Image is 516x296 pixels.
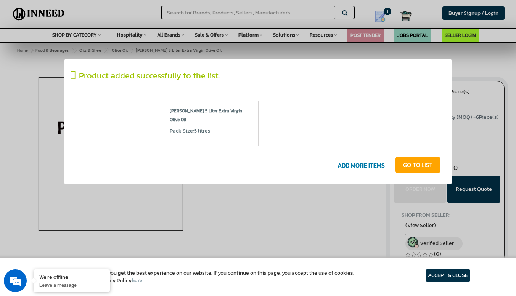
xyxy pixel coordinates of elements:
a: here [132,277,143,285]
div: We're offline [39,273,104,280]
span: ADD MORE ITEMS [334,158,389,174]
em: Submit [112,235,138,245]
img: BORGES 5 Liter Extra Virgin Olive Oil [82,107,158,122]
span: Pack Size:5 litres [170,127,211,135]
div: Leave a message [40,43,128,53]
a: GO T0 LIST [395,157,440,173]
span: We are offline. Please leave us a message. [16,96,133,173]
div: Minimize live chat window [125,4,143,22]
p: Leave a message [39,282,104,288]
textarea: Type your message and click 'Submit' [4,208,145,235]
img: salesiqlogo_leal7QplfZFryJ6FIlVepeu7OftD7mt8q6exU6-34PB8prfIgodN67KcxXM9Y7JQ_.png [53,200,58,205]
article: ACCEPT & CLOSE [426,269,470,282]
span: Product added successfully to the list. [79,69,220,82]
span: [PERSON_NAME] 5 Liter Extra Virgin Olive Oil [170,107,246,127]
img: logo_Zg8I0qSkbAqR2WFHt3p6CTuqpyXMFPubPcD2OT02zFN43Cy9FUNNG3NEPhM_Q1qe_.png [13,46,32,50]
span: ADD MORE ITEMS [328,158,394,174]
article: We use cookies to ensure you get the best experience on our website. If you continue on this page... [46,269,354,285]
em: Driven by SalesIQ [60,200,97,205]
